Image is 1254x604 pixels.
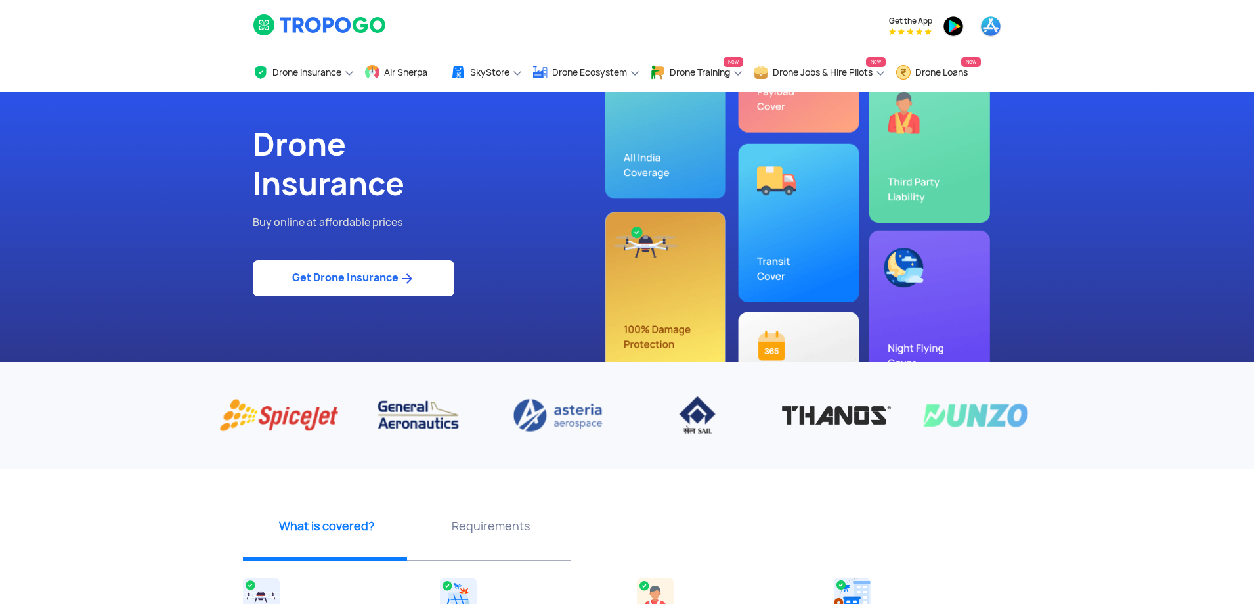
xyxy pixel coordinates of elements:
[724,57,743,67] span: New
[253,125,617,204] h1: Drone Insurance
[364,53,441,92] a: Air Sherpa
[638,395,757,436] img: IISCO Steel Plant
[650,53,743,92] a: Drone TrainingNew
[253,14,387,36] img: logoHeader.svg
[915,67,968,78] span: Drone Loans
[777,395,896,436] img: Thanos Technologies
[253,260,454,296] a: Get Drone Insurance
[470,67,509,78] span: SkyStore
[498,395,617,436] img: Asteria aerospace
[889,16,932,26] span: Get the App
[358,395,478,436] img: General Aeronautics
[889,28,932,35] img: App Raking
[399,271,415,287] img: ic_arrow_forward_blue.svg
[670,67,730,78] span: Drone Training
[384,67,427,78] span: Air Sherpa
[866,57,886,67] span: New
[943,16,964,37] img: ic_playstore.png
[896,53,981,92] a: Drone LoansNew
[253,214,617,231] p: Buy online at affordable prices
[532,53,640,92] a: Drone Ecosystem
[916,395,1035,436] img: Dunzo
[253,53,355,92] a: Drone Insurance
[753,53,886,92] a: Drone Jobs & Hire PilotsNew
[272,67,341,78] span: Drone Insurance
[773,67,873,78] span: Drone Jobs & Hire Pilots
[961,57,981,67] span: New
[980,16,1001,37] img: ic_appstore.png
[552,67,627,78] span: Drone Ecosystem
[414,518,568,534] p: Requirements
[249,518,404,534] p: What is covered?
[219,395,339,436] img: Spice Jet
[450,53,523,92] a: SkyStore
